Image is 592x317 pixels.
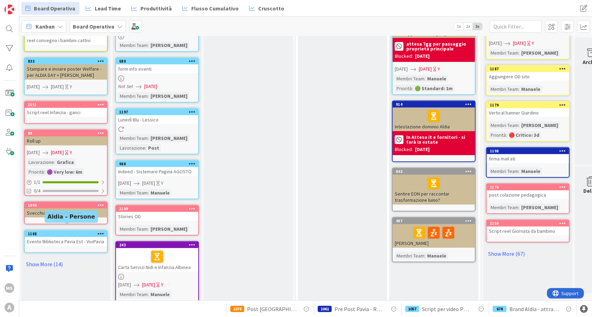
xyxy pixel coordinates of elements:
div: Membri Team [118,92,148,100]
span: Brand Aldia - attrattività [509,305,559,313]
div: MS [5,283,14,293]
div: Post [146,144,161,152]
div: 1176 [487,184,569,190]
div: 1150 [490,221,569,226]
div: [PERSON_NAME] [149,225,189,233]
div: Evento Biblioteca Pavia Est - ViviPavia [25,237,107,246]
div: 833 [28,59,107,64]
div: Indeed - Sistemare Pagina AGOSTO [116,167,198,176]
span: 1x [454,23,463,30]
div: 1197 [119,110,198,114]
div: 1188 [28,231,107,236]
span: : [424,75,425,82]
div: Membri Team [118,134,148,142]
div: [DATE] [415,146,430,153]
div: Manuele [425,75,448,82]
div: 1151Script reel Infanzia - ganci [25,102,107,117]
span: [DATE] [395,65,408,73]
div: 1179 [487,102,569,108]
div: [PERSON_NAME] [149,134,189,142]
div: Manuele [425,252,448,260]
a: Produttività [127,2,176,15]
span: : [518,204,520,211]
span: Board Operativa [34,4,75,13]
span: : [145,144,146,152]
span: : [148,41,149,49]
span: [DATE] [489,40,502,47]
div: Membri Team [118,189,148,197]
div: 1061 [318,306,332,312]
div: 243 [119,243,198,247]
img: Visit kanbanzone.com [5,5,14,14]
div: Grafica [55,158,76,166]
div: [PERSON_NAME] [520,204,560,211]
div: Membri Team [118,225,148,233]
b: In Attesa it e fornitori - si farà in estate [406,135,473,144]
div: 1187Aggiungere OD sito [487,66,569,81]
span: : [148,92,149,100]
div: 88Roll up [25,130,107,145]
span: 0/4 [34,187,40,195]
div: Membri Team [118,41,148,49]
span: [DATE] [144,83,157,90]
div: 1057 [405,306,419,312]
div: 243Carta Servizi Nidi e Infanzia Albinea [116,242,198,272]
div: Y [532,40,534,47]
a: Show More (14) [24,259,108,270]
div: 1179 [490,103,569,108]
div: Membri Team [118,291,148,298]
span: : [44,168,45,176]
div: 88 [25,130,107,136]
span: : [54,158,55,166]
div: Membri Team [489,49,518,57]
div: Manuele [520,167,542,175]
div: Blocked: [395,146,413,153]
div: Priorità [489,131,506,139]
div: 1109 [119,206,198,211]
h5: Aldia - Persone [47,213,95,220]
div: 1179Vertical banner Giardino [487,102,569,117]
div: 243 [116,242,198,248]
div: Lunedì Blu - Lessico [116,115,198,124]
div: 1176 [490,185,569,190]
div: Priorità [27,168,44,176]
span: [DATE] [51,149,64,156]
div: 914 [393,101,475,108]
span: [DATE] [27,149,40,156]
div: 1198 [490,149,569,153]
div: 487 [396,219,475,223]
span: [DATE] [118,281,131,288]
div: 🔴 Critico: 3d [507,131,541,139]
div: A [5,303,14,312]
span: Cruscotto [258,4,284,13]
span: [DATE] [142,180,155,187]
div: Manuele [149,189,171,197]
span: : [518,85,520,93]
div: 1176post colazione pedagogica [487,184,569,199]
div: 1198 [487,148,569,154]
div: 1099Svecchiare presentazione [25,202,107,217]
div: Lavorazione [27,158,54,166]
div: 88 [28,131,107,136]
div: 1188Evento Biblioteca Pavia Est - ViviPavia [25,231,107,246]
div: 1151 [25,102,107,108]
span: : [518,167,520,175]
a: Lead Time [82,2,125,15]
div: 🟢 Standard: 1m [413,85,454,92]
span: [DATE] [51,83,64,90]
div: Carta Servizi Nidi e Infanzia Albinea [116,248,198,272]
span: : [506,131,507,139]
div: Membri Team [489,121,518,129]
span: Produttività [140,4,172,13]
input: Quick Filter... [490,20,542,33]
span: [DATE] [27,83,40,90]
div: Lavorazione [118,144,145,152]
span: : [424,252,425,260]
div: Membri Team [489,85,518,93]
a: Cruscotto [245,2,289,15]
div: 1198firma mail ati [487,148,569,163]
div: 680 [116,58,198,64]
div: 1150 [487,220,569,227]
span: : [148,134,149,142]
div: Y [161,180,163,187]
